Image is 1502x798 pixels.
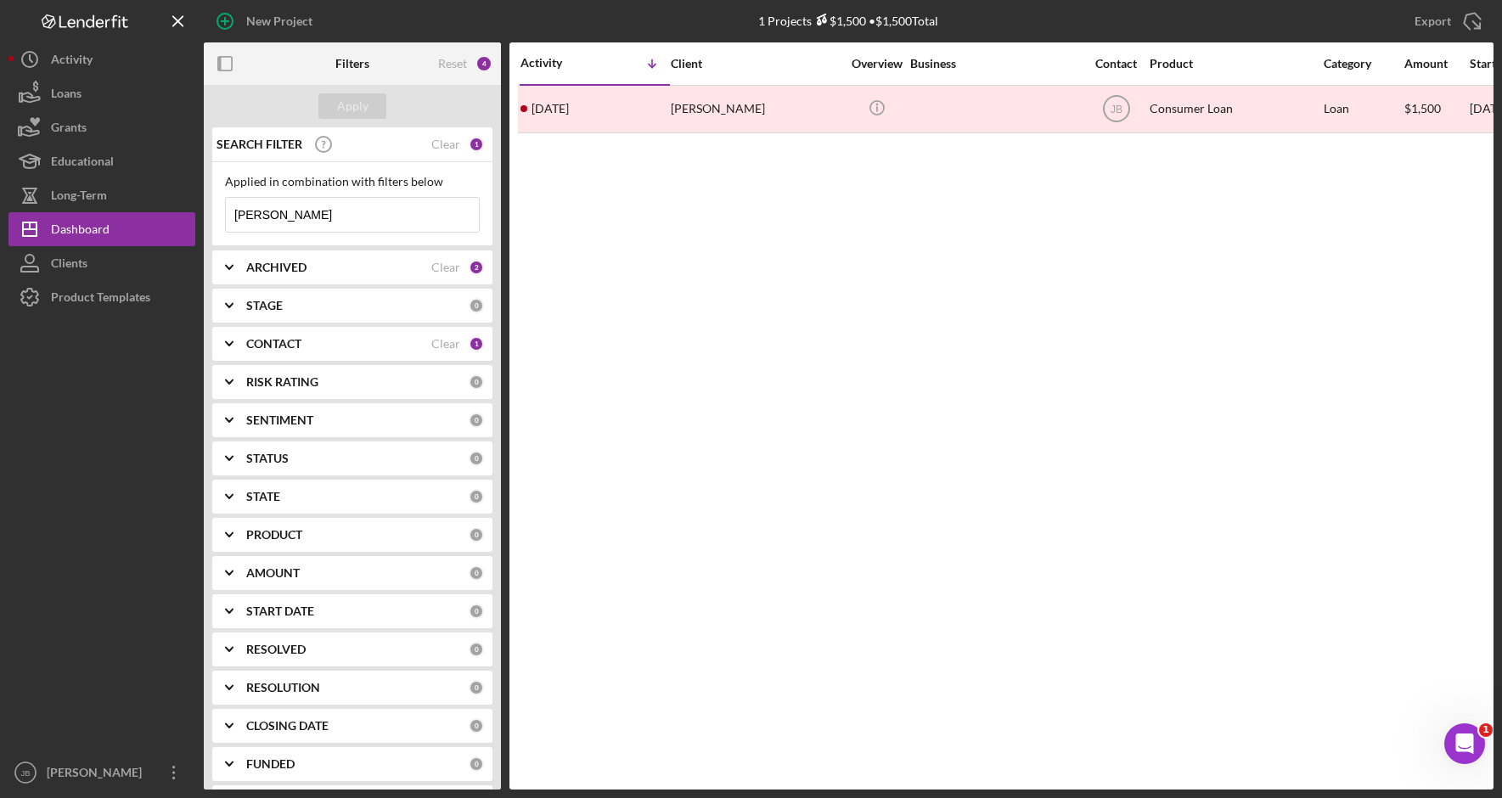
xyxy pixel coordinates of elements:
div: 0 [469,604,484,619]
button: Grants [8,110,195,144]
img: Profile image for Allison [20,122,53,156]
div: Product Templates [51,280,150,318]
button: Clients [8,246,195,280]
div: 0 [469,756,484,772]
div: 0 [469,565,484,581]
button: Export [1398,4,1494,38]
div: 0 [469,680,484,695]
img: Profile image for David [20,59,53,93]
div: Export [1415,4,1451,38]
b: CONTACT [246,337,301,351]
div: 1 [469,137,484,152]
text: JB [20,768,30,778]
div: 0 [469,298,484,313]
div: 0 [469,489,484,504]
iframe: Intercom live chat [1444,723,1485,764]
div: 0 [469,718,484,733]
div: Contact [1084,57,1148,70]
div: Applied in combination with filters below [225,175,480,188]
div: • [DATE] [162,76,210,94]
b: STAGE [246,299,283,312]
div: 1 Projects • $1,500 Total [758,14,938,28]
span: 1 [1479,723,1493,737]
div: Close [298,7,329,37]
div: $1,500 [1404,87,1468,132]
b: RISK RATING [246,375,318,389]
div: New Project [246,4,312,38]
div: Clear [431,138,460,151]
button: JB[PERSON_NAME] [8,756,195,790]
div: 0 [469,413,484,428]
div: Overview [845,57,909,70]
div: Activity [520,56,595,70]
b: SENTIMENT [246,413,313,427]
button: Product Templates [8,280,195,314]
div: 0 [469,374,484,390]
div: Educational [51,144,114,183]
div: Loan [1324,87,1403,132]
button: Loans [8,76,195,110]
button: Help [227,530,340,598]
div: Grants [51,110,87,149]
div: Activity [51,42,93,81]
div: Product [1150,57,1319,70]
button: Educational [8,144,195,178]
h1: Messages [126,8,217,37]
b: STATUS [246,452,289,465]
button: Activity [8,42,195,76]
div: 0 [469,642,484,657]
b: ARCHIVED [246,261,307,274]
b: FUNDED [246,757,295,771]
time: 2025-10-03 21:27 [532,102,569,115]
b: STATE [246,490,280,503]
b: CLOSING DATE [246,719,329,733]
div: [PERSON_NAME] [42,756,153,794]
div: Clients [51,246,87,284]
div: Category [1324,57,1403,70]
div: Dashboard [51,212,110,250]
button: New Project [204,4,329,38]
div: Business [910,57,1080,70]
div: 1 [469,336,484,351]
button: Long-Term [8,178,195,212]
button: Messages [113,530,226,598]
span: Help [269,572,296,584]
div: [PERSON_NAME] [671,87,841,132]
div: Consumer Loan [1150,87,1319,132]
b: PRODUCT [246,528,302,542]
div: 2 [469,260,484,275]
div: 0 [469,451,484,466]
a: Dashboard [8,212,195,246]
div: Reset [438,57,467,70]
b: RESOLUTION [246,681,320,694]
div: Amount [1404,57,1468,70]
div: 4 [475,55,492,72]
span: Home [39,572,74,584]
b: Filters [335,57,369,70]
div: $1,500 [812,14,866,28]
div: [PERSON_NAME] [60,76,159,94]
span: Messages [137,572,202,584]
div: Long-Term [51,178,107,216]
text: JB [1110,104,1122,115]
b: START DATE [246,604,314,618]
div: Clear [431,261,460,274]
div: • [DATE] [162,139,210,157]
div: [PERSON_NAME] [60,139,159,157]
div: 0 [469,527,484,542]
button: Send us a message [78,447,262,481]
button: Apply [318,93,386,119]
div: Client [671,57,841,70]
div: Apply [337,93,368,119]
b: AMOUNT [246,566,300,580]
b: RESOLVED [246,643,306,656]
div: Loans [51,76,82,115]
b: SEARCH FILTER [217,138,302,151]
